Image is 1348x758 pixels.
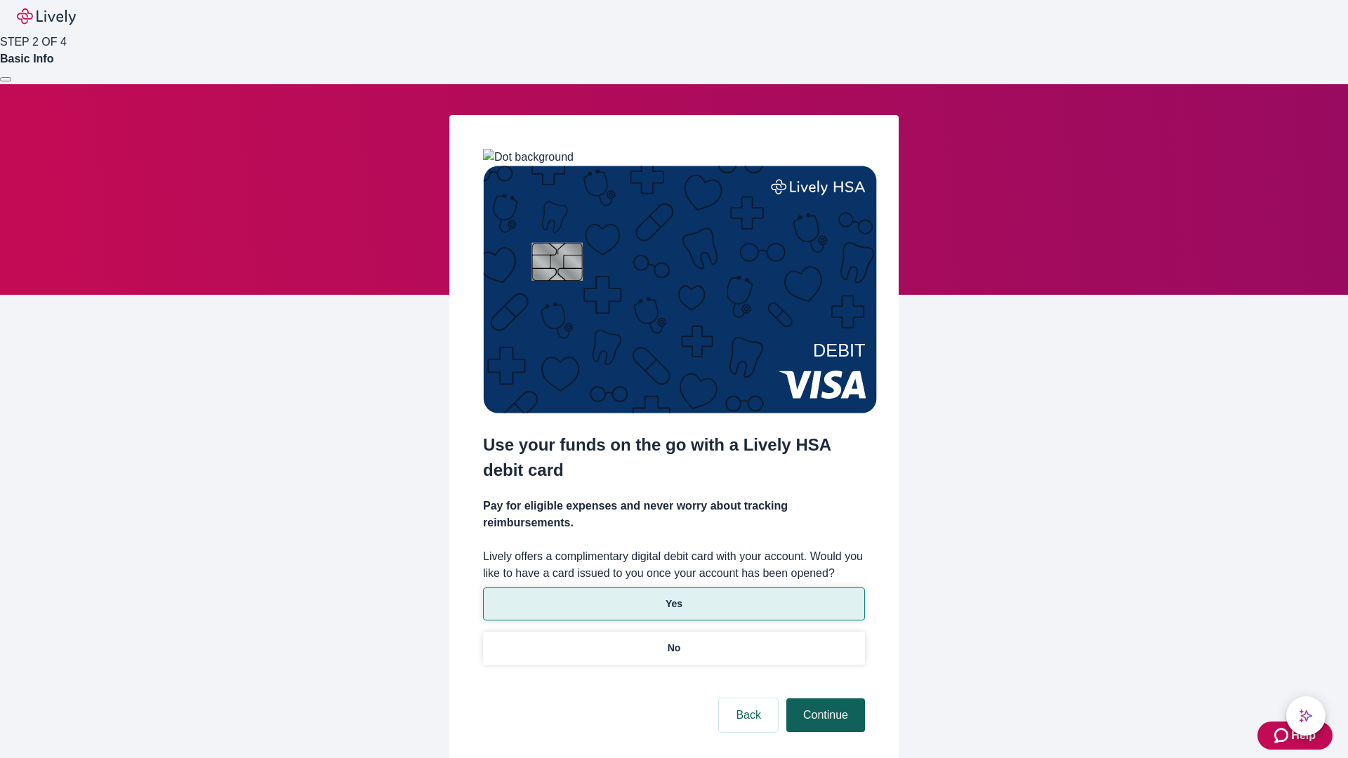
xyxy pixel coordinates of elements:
svg: Lively AI Assistant [1299,709,1313,723]
button: Back [719,698,778,732]
img: Lively [17,8,76,25]
button: Zendesk support iconHelp [1257,722,1333,750]
label: Lively offers a complimentary digital debit card with your account. Would you like to have a card... [483,548,865,582]
span: Help [1291,727,1316,744]
button: No [483,632,865,665]
p: No [668,641,681,656]
img: Debit card [483,166,877,413]
svg: Zendesk support icon [1274,727,1291,744]
button: Yes [483,587,865,620]
button: chat [1286,696,1326,736]
h4: Pay for eligible expenses and never worry about tracking reimbursements. [483,498,865,531]
p: Yes [666,597,682,611]
button: Continue [786,698,865,732]
h2: Use your funds on the go with a Lively HSA debit card [483,432,865,483]
img: Dot background [483,149,574,166]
